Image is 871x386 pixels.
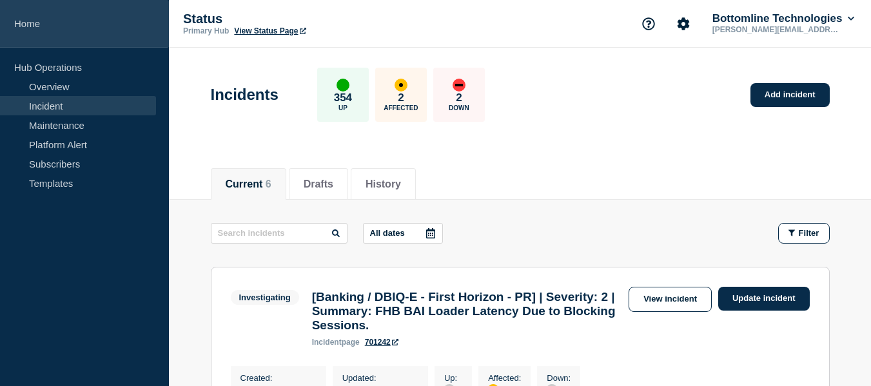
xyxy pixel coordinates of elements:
p: Affected [384,104,418,111]
p: Created : [240,373,317,383]
button: All dates [363,223,443,244]
a: View Status Page [234,26,306,35]
p: [PERSON_NAME][EMAIL_ADDRESS][PERSON_NAME][DOMAIN_NAME] [710,25,844,34]
button: Filter [778,223,830,244]
a: View incident [629,287,712,312]
p: 2 [398,92,404,104]
p: Primary Hub [183,26,229,35]
div: affected [395,79,407,92]
h1: Incidents [211,86,279,104]
p: 2 [456,92,462,104]
p: Status [183,12,441,26]
button: Drafts [304,179,333,190]
p: Down [449,104,469,111]
p: Affected : [488,373,521,383]
p: page [312,338,360,347]
p: Down : [547,373,571,383]
p: Up [338,104,347,111]
p: All dates [370,228,405,238]
button: Current 6 [226,179,271,190]
input: Search incidents [211,223,347,244]
div: up [337,79,349,92]
button: History [366,179,401,190]
div: down [453,79,465,92]
a: Update incident [718,287,810,311]
button: Support [635,10,662,37]
a: Add incident [750,83,830,107]
button: Account settings [670,10,697,37]
span: incident [312,338,342,347]
h3: [Banking / DBIQ-E - First Horizon - PR] | Severity: 2 | Summary: FHB BAI Loader Latency Due to Bl... [312,290,622,333]
span: 6 [266,179,271,189]
span: Investigating [231,290,299,305]
span: Filter [799,228,819,238]
p: 354 [334,92,352,104]
button: Bottomline Technologies [710,12,857,25]
a: 701242 [365,338,398,347]
p: Updated : [342,373,418,383]
p: Up : [444,373,462,383]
